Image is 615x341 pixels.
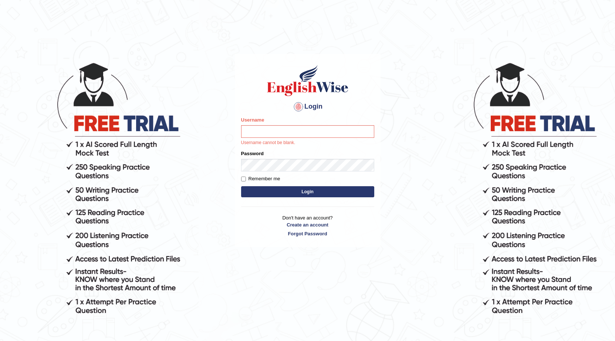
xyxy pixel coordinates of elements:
[241,230,374,237] a: Forgot Password
[241,221,374,228] a: Create an account
[241,177,246,181] input: Remember me
[241,101,374,113] h4: Login
[241,186,374,197] button: Login
[241,214,374,237] p: Don't have an account?
[241,140,374,146] p: Username cannot be blank.
[241,116,264,123] label: Username
[241,150,264,157] label: Password
[241,175,280,183] label: Remember me
[266,64,350,97] img: Logo of English Wise sign in for intelligent practice with AI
